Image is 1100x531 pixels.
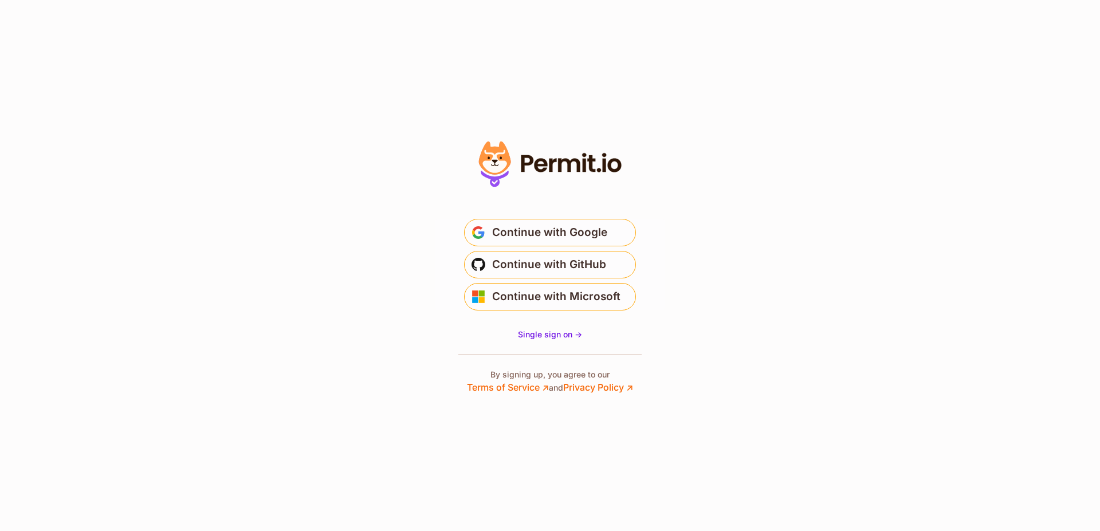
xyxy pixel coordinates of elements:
button: Continue with Google [464,219,636,246]
a: Privacy Policy ↗ [563,381,633,393]
a: Terms of Service ↗ [467,381,549,393]
span: Continue with Google [492,223,607,242]
button: Continue with GitHub [464,251,636,278]
a: Single sign on -> [518,329,582,340]
p: By signing up, you agree to our and [467,369,633,394]
button: Continue with Microsoft [464,283,636,310]
span: Single sign on -> [518,329,582,339]
span: Continue with Microsoft [492,288,620,306]
span: Continue with GitHub [492,255,606,274]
